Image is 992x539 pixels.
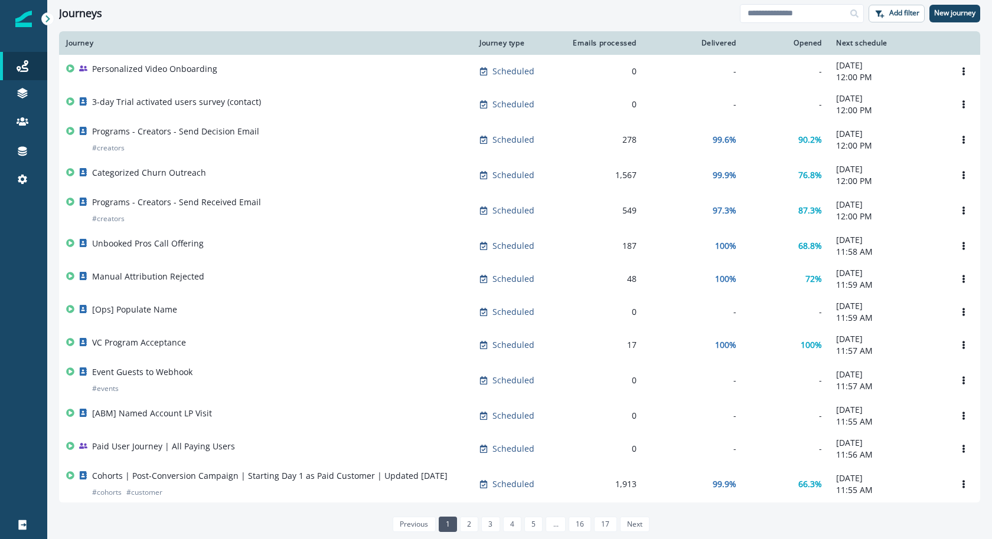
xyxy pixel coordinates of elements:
div: - [750,374,822,386]
p: [DATE] [836,404,940,416]
p: [DATE] [836,199,940,211]
button: Options [954,270,973,288]
button: Options [954,440,973,458]
p: New journey [934,9,975,17]
p: 66.3% [798,478,822,490]
a: Programs - Creators - Send Received Email#creatorsScheduled54997.3%87.3%[DATE]12:00 PMOptions [59,192,980,229]
button: Options [954,475,973,493]
button: Options [954,336,973,354]
div: - [750,306,822,318]
p: 12:00 PM [836,104,940,116]
div: 0 [568,98,637,110]
p: Scheduled [492,134,534,146]
p: 99.9% [713,478,736,490]
p: Cohorts | Post-Conversion Campaign | Starting Day 1 as Paid Customer | Updated [DATE] [92,470,448,482]
div: - [651,65,736,77]
div: - [651,374,736,386]
p: 11:56 AM [836,449,940,461]
p: Scheduled [492,205,534,216]
p: [DATE] [836,93,940,104]
a: VC Program AcceptanceScheduled17100%100%[DATE]11:57 AMOptions [59,328,980,361]
a: 3-day Trial activated users survey (contact)Scheduled0--[DATE]12:00 PMOptions [59,88,980,121]
a: Categorized Churn OutreachScheduled1,56799.9%76.8%[DATE]12:00 PMOptions [59,159,980,192]
p: Manual Attribution Rejected [92,271,204,282]
p: # customer [126,487,162,498]
a: Paid User Journey | All Paying UsersScheduled0--[DATE]11:56 AMOptions [59,432,980,465]
p: [DATE] [836,472,940,484]
div: 0 [568,306,637,318]
p: 12:00 PM [836,211,940,222]
p: Scheduled [492,410,534,422]
p: # creators [92,213,125,225]
a: Unbooked Pros Call OfferingScheduled187100%68.8%[DATE]11:58 AMOptions [59,229,980,262]
p: [DATE] [836,437,940,449]
a: Next page [620,517,650,532]
a: Jump forward [546,517,565,532]
a: [ABM] Named Account LP VisitScheduled0--[DATE]11:55 AMOptions [59,399,980,432]
p: 90.2% [798,134,822,146]
div: - [750,65,822,77]
p: [DATE] [836,234,940,246]
a: Page 1 is your current page [439,517,457,532]
p: Scheduled [492,443,534,455]
ul: Pagination [390,517,650,532]
p: [DATE] [836,128,940,140]
a: Page 16 [569,517,591,532]
div: - [750,443,822,455]
p: [DATE] [836,163,940,175]
div: Opened [750,38,822,48]
div: 0 [568,374,637,386]
p: 12:00 PM [836,71,940,83]
a: Page 5 [524,517,543,532]
p: VC Program Acceptance [92,337,186,349]
a: Page 17 [594,517,616,532]
p: Scheduled [492,65,534,77]
div: 549 [568,205,637,216]
p: 11:55 AM [836,484,940,496]
p: 68.8% [798,240,822,252]
div: 17 [568,339,637,351]
p: Programs - Creators - Send Decision Email [92,126,259,137]
button: Options [954,407,973,425]
button: Options [954,202,973,219]
p: Scheduled [492,339,534,351]
p: 99.6% [713,134,736,146]
p: 72% [805,273,822,285]
p: 11:57 AM [836,345,940,357]
p: [ABM] Named Account LP Visit [92,407,212,419]
div: Emails processed [568,38,637,48]
div: - [651,410,736,422]
p: [DATE] [836,300,940,312]
p: Scheduled [492,240,534,252]
button: Options [954,237,973,255]
p: 100% [715,339,736,351]
p: 100% [715,240,736,252]
a: Manual Attribution RejectedScheduled48100%72%[DATE]11:59 AMOptions [59,262,980,295]
p: 11:59 AM [836,279,940,291]
a: Page 2 [460,517,478,532]
button: Options [954,63,973,80]
p: [DATE] [836,333,940,345]
img: Inflection [15,11,32,27]
p: Add filter [889,9,919,17]
p: 12:00 PM [836,140,940,152]
div: - [750,98,822,110]
div: Journey [66,38,465,48]
button: New journey [929,5,980,22]
p: Event Guests to Webhook [92,366,192,378]
p: 100% [715,273,736,285]
div: 0 [568,443,637,455]
p: [DATE] [836,60,940,71]
p: Scheduled [492,478,534,490]
div: 48 [568,273,637,285]
p: [DATE] [836,267,940,279]
a: [Ops] Populate NameScheduled0--[DATE]11:59 AMOptions [59,295,980,328]
p: Unbooked Pros Call Offering [92,238,204,249]
p: 3-day Trial activated users survey (contact) [92,96,261,108]
p: 87.3% [798,205,822,216]
h1: Journeys [59,7,102,20]
a: Cohorts | Post-Conversion Campaign | Starting Day 1 as Paid Customer | Updated [DATE]#cohorts#cus... [59,465,980,503]
div: 278 [568,134,637,146]
p: 11:59 AM [836,312,940,324]
p: 11:57 AM [836,380,940,392]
